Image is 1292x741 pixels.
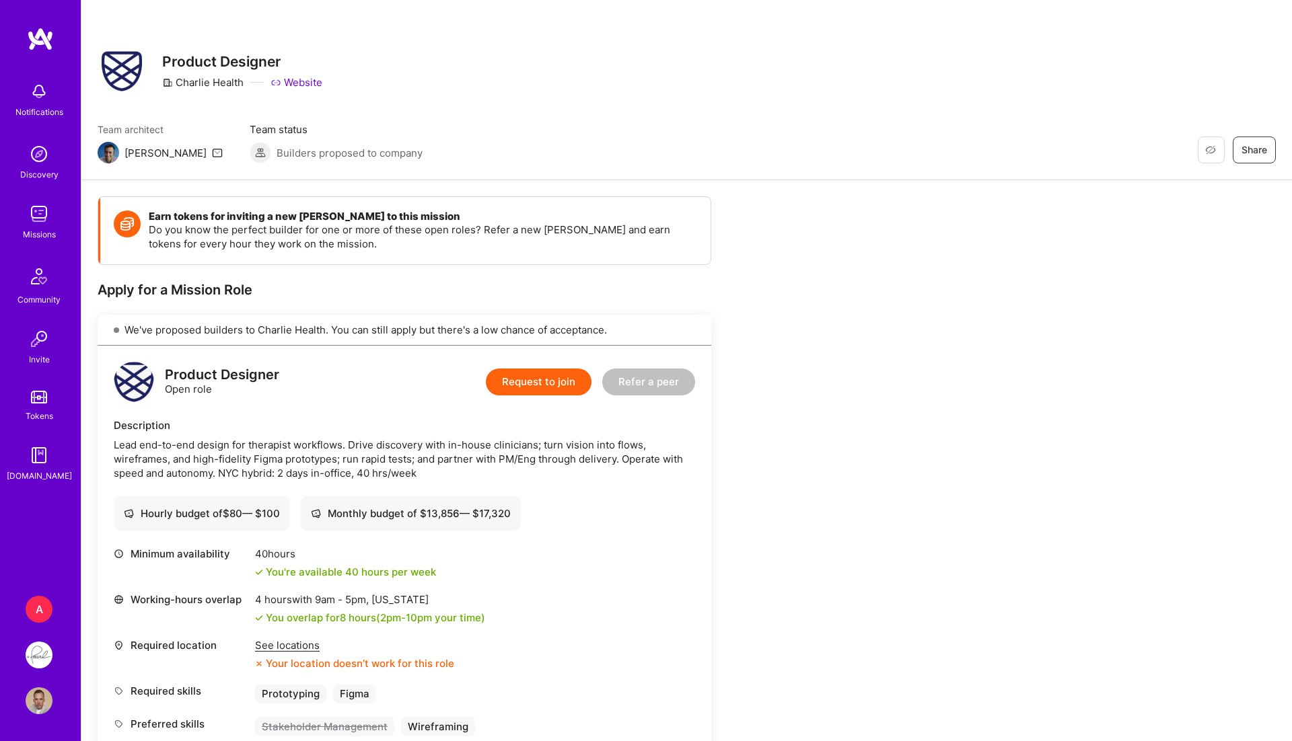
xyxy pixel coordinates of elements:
div: Minimum availability [114,547,248,561]
i: icon Tag [114,719,124,729]
div: [DOMAIN_NAME] [7,469,72,483]
div: Monthly budget of $ 13,856 — $ 17,320 [311,506,511,520]
img: Invite [26,325,52,352]
span: 9am - 5pm , [312,593,371,606]
div: Missions [23,227,56,241]
div: See locations [255,638,454,652]
a: Pearl: Product Team [22,641,56,668]
div: Hourly budget of $ 80 — $ 100 [124,506,280,520]
img: User Avatar [26,687,52,714]
img: discovery [26,141,52,167]
i: icon Location [114,640,124,650]
i: icon EyeClosed [1205,145,1216,155]
div: Figma [333,684,376,703]
img: Token icon [114,210,141,237]
img: Builders proposed to company [250,142,271,163]
i: icon CloseOrange [255,660,263,668]
div: Product Designer [165,368,279,382]
button: Request to join [486,368,591,395]
div: You overlap for 8 hours ( your time) [266,611,485,625]
span: Team status [250,122,423,136]
a: User Avatar [22,687,56,714]
i: icon Tag [114,686,124,696]
div: Invite [29,352,50,366]
div: 4 hours with [US_STATE] [255,592,485,607]
div: [PERSON_NAME] [124,146,207,160]
div: Preferred skills [114,717,248,731]
i: icon Clock [114,549,124,559]
button: Share [1233,136,1276,163]
i: icon World [114,594,124,604]
i: icon Check [255,614,263,622]
div: Description [114,418,695,432]
a: A [22,596,56,623]
div: Stakeholder Management [255,717,394,736]
div: You're available 40 hours per week [255,565,436,579]
img: Team Architect [98,142,119,163]
div: We've proposed builders to Charlie Health. You can still apply but there's a low chance of accept... [98,315,711,346]
div: Apply for a Mission Role [98,281,711,299]
h4: Earn tokens for inviting a new [PERSON_NAME] to this mission [149,210,697,223]
div: A [26,596,52,623]
a: Website [271,75,322,89]
span: Share [1242,143,1267,157]
span: Builders proposed to company [277,146,423,160]
div: Tokens [26,409,53,423]
i: icon Mail [212,147,223,158]
img: tokens [31,391,47,403]
span: Team architect [98,122,223,136]
img: logo [114,362,154,402]
img: Pearl: Product Team [26,641,52,668]
p: Do you know the perfect builder for one or more of these open roles? Refer a new [PERSON_NAME] an... [149,223,697,251]
div: Open role [165,368,279,396]
h3: Product Designer [162,53,322,70]
i: icon CompanyGray [162,77,173,88]
div: 40 hours [255,547,436,561]
i: icon Cash [124,508,134,518]
div: Notifications [15,105,63,119]
div: Required location [114,638,248,652]
div: Prototyping [255,684,326,703]
div: Lead end-to-end design for therapist workflows. Drive discovery with in-house clinicians; turn vi... [114,438,695,480]
div: Your location doesn’t work for this role [255,656,454,670]
i: icon Cash [311,508,321,518]
img: teamwork [26,200,52,227]
div: Working-hours overlap [114,592,248,607]
div: Discovery [20,167,59,182]
img: Company Logo [102,51,142,91]
i: icon Check [255,568,263,576]
img: guide book [26,442,52,469]
button: Refer a peer [602,368,695,395]
div: Community [17,292,61,307]
img: logo [27,27,54,51]
div: Charlie Health [162,75,244,89]
img: Community [23,260,55,292]
div: Wireframing [401,717,475,736]
div: Required skills [114,684,248,698]
span: 2pm - 10pm [380,611,432,624]
img: bell [26,78,52,105]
